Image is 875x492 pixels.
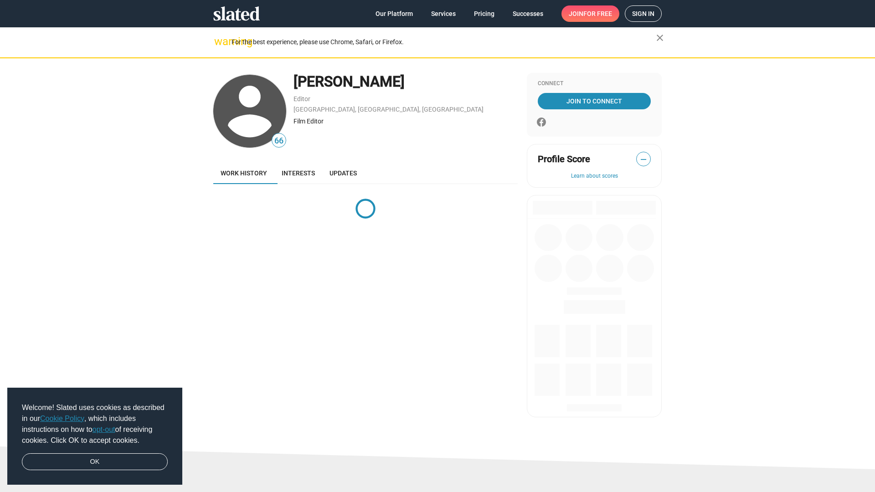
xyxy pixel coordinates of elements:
span: Profile Score [538,153,590,165]
span: Services [431,5,456,22]
a: opt-out [93,425,115,433]
span: 66 [272,135,286,147]
span: Sign in [632,6,654,21]
a: Work history [213,162,274,184]
div: For the best experience, please use Chrome, Safari, or Firefox. [232,36,656,48]
a: Sign in [625,5,662,22]
div: cookieconsent [7,388,182,485]
a: Pricing [467,5,502,22]
a: Interests [274,162,322,184]
span: Work history [221,169,267,177]
a: Our Platform [368,5,420,22]
a: Editor [293,95,310,102]
span: Welcome! Slated uses cookies as described in our , which includes instructions on how to of recei... [22,402,168,446]
span: Join To Connect [540,93,649,109]
span: Updates [329,169,357,177]
div: Connect [538,80,651,87]
span: — [637,154,650,165]
div: [PERSON_NAME] [293,72,518,92]
span: Successes [513,5,543,22]
button: Learn about scores [538,173,651,180]
span: Pricing [474,5,494,22]
mat-icon: warning [214,36,225,47]
span: Our Platform [376,5,413,22]
a: Join To Connect [538,93,651,109]
span: Interests [282,169,315,177]
a: Joinfor free [561,5,619,22]
div: Film Editor [293,117,518,126]
span: Join [569,5,612,22]
a: Cookie Policy [40,415,84,422]
a: Successes [505,5,551,22]
a: Updates [322,162,364,184]
a: dismiss cookie message [22,453,168,471]
a: [GEOGRAPHIC_DATA], [GEOGRAPHIC_DATA], [GEOGRAPHIC_DATA] [293,106,484,113]
span: for free [583,5,612,22]
a: Services [424,5,463,22]
mat-icon: close [654,32,665,43]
